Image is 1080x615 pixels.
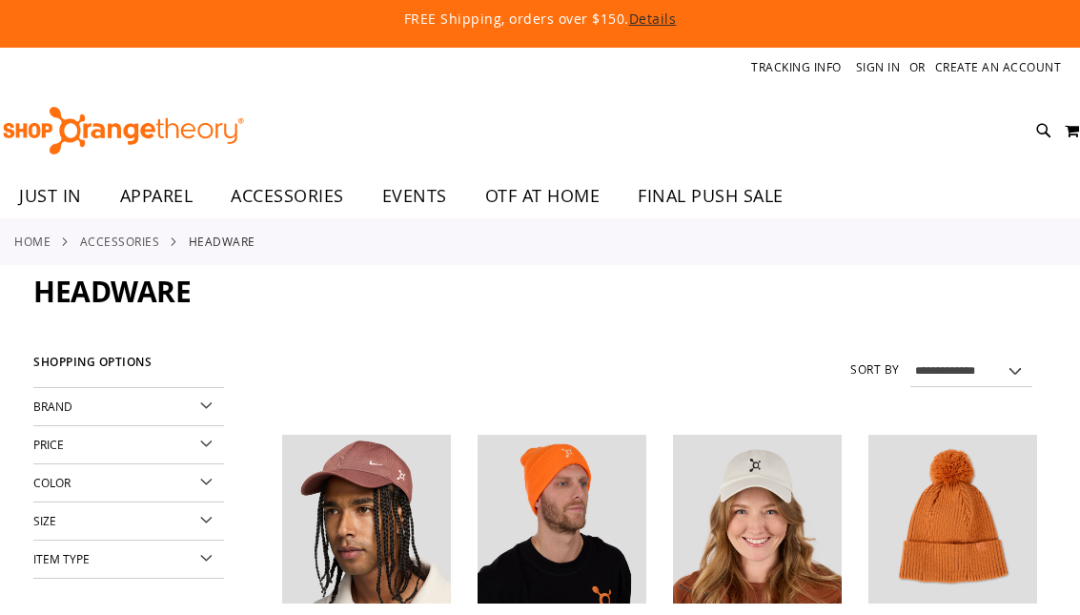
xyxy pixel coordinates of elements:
a: Home [14,233,51,250]
span: FINAL PUSH SALE [638,174,784,217]
span: Brand [33,399,72,414]
span: APPAREL [120,174,194,217]
div: Price [33,426,224,464]
img: Bright Retro Knit Beanie [478,435,646,604]
label: Sort By [850,361,900,378]
div: Brand [33,388,224,426]
a: Clay Beanie [868,435,1037,607]
span: Price [33,437,64,452]
a: ACCESSORIES [212,174,363,217]
strong: Headware [189,233,255,250]
a: Bright Retro Knit Beanie [478,435,646,607]
span: Item Type [33,551,90,566]
img: Clay Beanie [868,435,1037,604]
strong: Shopping Options [33,347,224,388]
span: Color [33,475,71,490]
a: OTF AT HOME [466,174,620,218]
span: Size [33,513,56,528]
a: Create an Account [935,59,1062,75]
a: Sign In [856,59,901,75]
p: FREE Shipping, orders over $150. [63,10,1018,29]
span: EVENTS [382,174,447,217]
a: APPAREL [101,174,213,218]
a: EVENTS [363,174,466,218]
div: Item Type [33,541,224,579]
img: Main view of 2024 Convention lululemon Soft Cap Cotton Twill Logo Rivet [673,435,842,604]
a: Tracking Info [751,59,842,75]
span: JUST IN [19,174,82,217]
span: ACCESSORIES [231,174,344,217]
img: Nike Unstructured Curved Bill Cap [282,435,451,604]
a: Nike Unstructured Curved Bill Cap [282,435,451,607]
a: ACCESSORIES [80,233,160,250]
a: FINAL PUSH SALE [619,174,803,218]
span: Headware [33,272,191,311]
a: Main view of 2024 Convention lululemon Soft Cap Cotton Twill Logo Rivet [673,435,842,607]
div: Size [33,502,224,541]
div: Color [33,464,224,502]
a: Details [629,10,677,28]
span: OTF AT HOME [485,174,601,217]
